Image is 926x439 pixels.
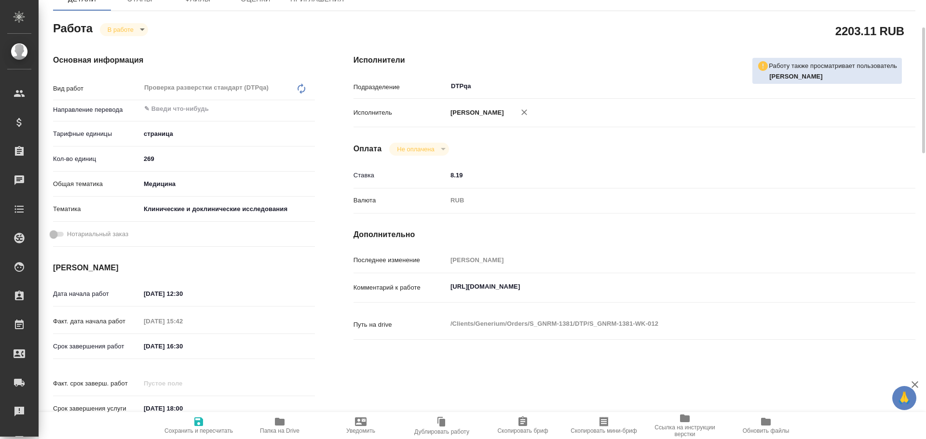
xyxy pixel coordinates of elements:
[53,404,140,413] p: Срок завершения услуги
[563,412,644,439] button: Скопировать мини-бриф
[835,23,904,39] h2: 2203.11 RUB
[140,201,315,217] div: Клинические и доклинические исследования
[447,316,869,332] textarea: /Clients/Generium/Orders/S_GNRM-1381/DTP/S_GNRM-1381-WK-012
[354,171,447,180] p: Ставка
[497,427,548,434] span: Скопировать бриф
[447,253,869,267] input: Пустое поле
[100,23,148,36] div: В работе
[140,176,315,192] div: Медицина
[53,204,140,214] p: Тематика
[140,152,315,166] input: ✎ Введи что-нибудь
[725,412,806,439] button: Обновить файлы
[769,73,823,80] b: [PERSON_NAME]
[447,108,504,118] p: [PERSON_NAME]
[140,401,225,415] input: ✎ Введи что-нибудь
[414,428,469,435] span: Дублировать работу
[346,427,375,434] span: Уведомить
[447,192,869,209] div: RUB
[896,388,912,408] span: 🙏
[571,427,637,434] span: Скопировать мини-бриф
[158,412,239,439] button: Сохранить и пересчитать
[892,386,916,410] button: 🙏
[354,82,447,92] p: Подразделение
[164,427,233,434] span: Сохранить и пересчитать
[53,154,140,164] p: Кол-во единиц
[354,229,915,240] h4: Дополнительно
[310,108,312,110] button: Open
[769,61,897,71] p: Работу также просматривает пользователь
[354,255,447,265] p: Последнее изменение
[644,412,725,439] button: Ссылка на инструкции верстки
[401,412,482,439] button: Дублировать работу
[53,289,140,299] p: Дата начала работ
[53,105,140,115] p: Направление перевода
[354,108,447,118] p: Исполнитель
[67,229,128,239] span: Нотариальный заказ
[260,427,300,434] span: Папка на Drive
[482,412,563,439] button: Скопировать бриф
[53,342,140,351] p: Срок завершения работ
[354,320,447,330] p: Путь на drive
[447,279,869,295] textarea: [URL][DOMAIN_NAME]
[769,72,897,81] p: Оксютович Ирина
[53,317,140,326] p: Факт. дата начала работ
[320,412,401,439] button: Уведомить
[140,126,315,142] div: страница
[389,143,449,156] div: В работе
[239,412,320,439] button: Папка на Drive
[863,85,865,87] button: Open
[140,339,225,353] input: ✎ Введи что-нибудь
[354,196,447,205] p: Валюта
[105,26,136,34] button: В работе
[354,143,382,155] h4: Оплата
[53,179,140,189] p: Общая тематика
[143,103,280,115] input: ✎ Введи что-нибудь
[447,168,869,182] input: ✎ Введи что-нибудь
[53,54,315,66] h4: Основная информация
[354,283,447,293] p: Комментарий к работе
[514,102,535,123] button: Удалить исполнителя
[394,145,437,153] button: Не оплачена
[743,427,790,434] span: Обновить файлы
[354,54,915,66] h4: Исполнители
[140,376,225,390] input: Пустое поле
[53,129,140,139] p: Тарифные единицы
[140,314,225,328] input: Пустое поле
[53,19,93,36] h2: Работа
[650,424,720,438] span: Ссылка на инструкции верстки
[53,262,315,274] h4: [PERSON_NAME]
[53,379,140,388] p: Факт. срок заверш. работ
[53,84,140,93] p: Вид работ
[140,287,225,301] input: ✎ Введи что-нибудь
